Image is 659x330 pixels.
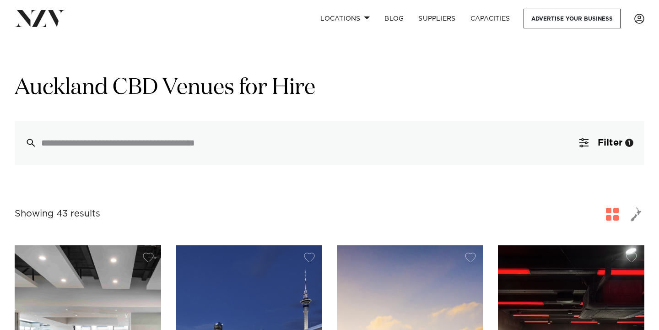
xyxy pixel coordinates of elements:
span: Filter [598,138,622,147]
div: 1 [625,139,633,147]
img: nzv-logo.png [15,10,65,27]
a: Advertise your business [524,9,621,28]
div: Showing 43 results [15,207,100,221]
a: SUPPLIERS [411,9,463,28]
button: Filter1 [568,121,644,165]
a: Capacities [463,9,518,28]
h1: Auckland CBD Venues for Hire [15,74,644,103]
a: Locations [313,9,377,28]
a: BLOG [377,9,411,28]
